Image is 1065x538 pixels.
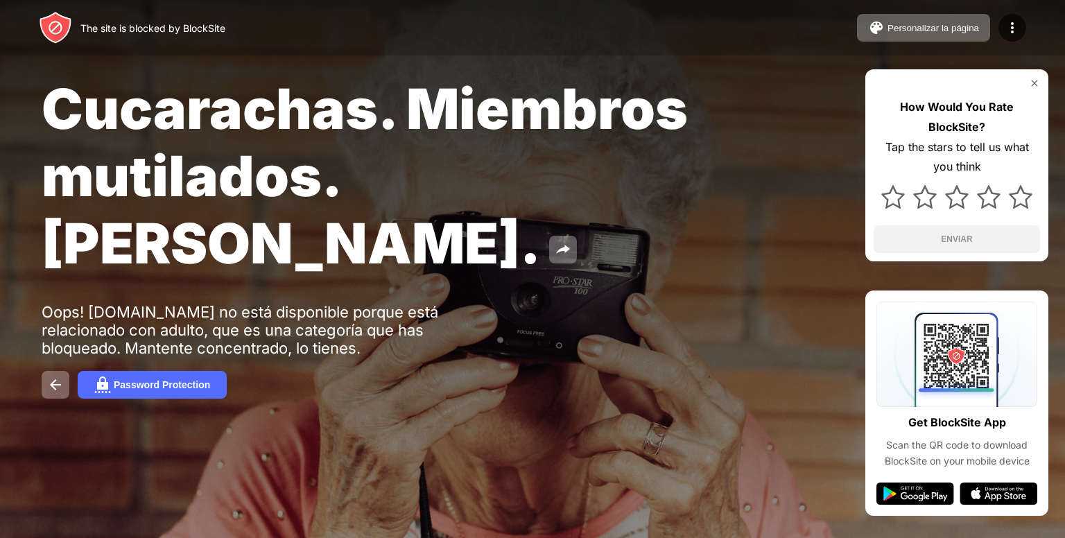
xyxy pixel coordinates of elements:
[114,379,210,390] div: Password Protection
[945,185,969,209] img: star.svg
[94,376,111,393] img: password.svg
[857,14,990,42] button: Personalizar la página
[874,225,1040,253] button: ENVIAR
[1009,185,1032,209] img: star.svg
[960,483,1037,505] img: app-store.svg
[47,376,64,393] img: back.svg
[80,22,225,34] div: The site is blocked by BlockSite
[913,185,937,209] img: star.svg
[881,185,905,209] img: star.svg
[977,185,1001,209] img: star.svg
[1029,78,1040,89] img: rate-us-close.svg
[868,19,885,36] img: pallet.svg
[874,97,1040,137] div: How Would You Rate BlockSite?
[1004,19,1021,36] img: menu-icon.svg
[42,303,470,357] div: Oops! [DOMAIN_NAME] no está disponible porque está relacionado con adulto, que es una categoría q...
[887,23,979,33] div: Personalizar la página
[39,11,72,44] img: header-logo.svg
[555,241,571,258] img: share.svg
[42,75,688,277] span: Cucarachas. Miembros mutilados. [PERSON_NAME].
[78,371,227,399] button: Password Protection
[876,483,954,505] img: google-play.svg
[874,137,1040,177] div: Tap the stars to tell us what you think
